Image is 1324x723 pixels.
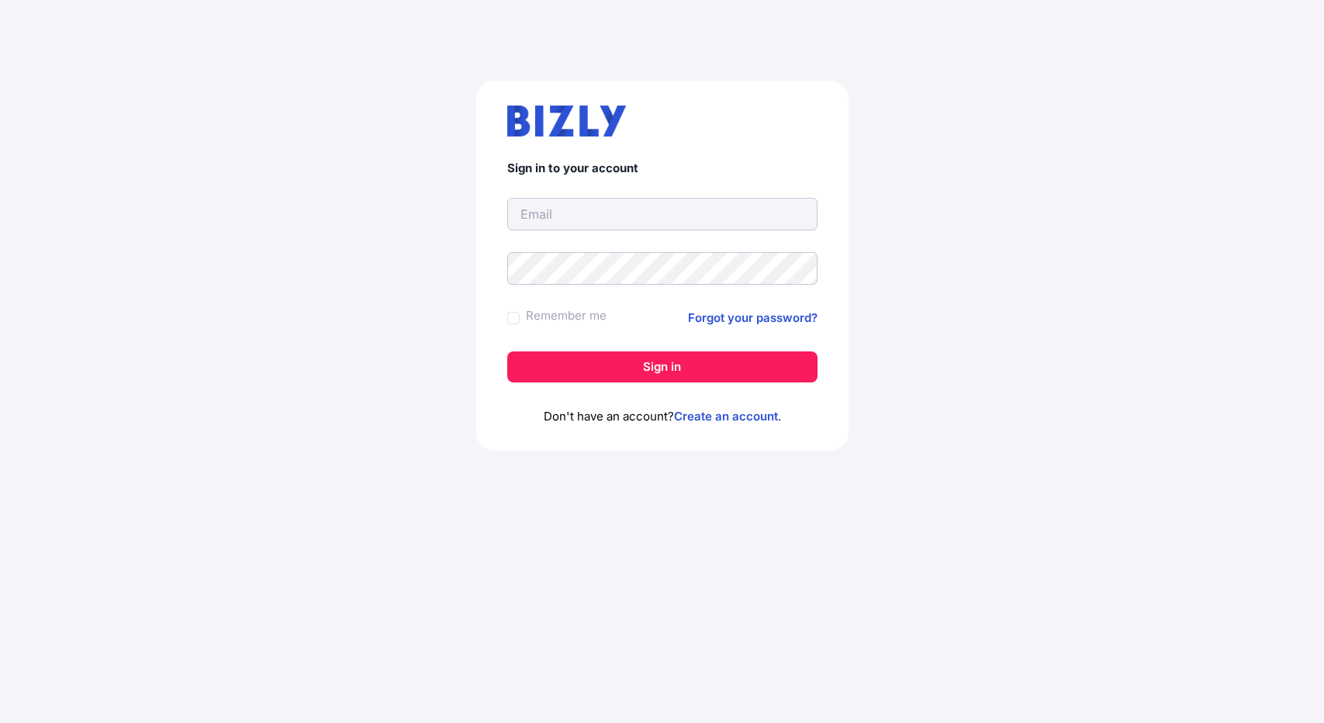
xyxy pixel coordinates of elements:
button: Sign in [507,351,818,382]
input: Email [507,198,818,230]
a: Forgot your password? [688,309,818,327]
p: Don't have an account? . [507,407,818,426]
a: Create an account [674,409,778,424]
img: bizly_logo.svg [507,106,627,137]
label: Remember me [526,306,607,325]
h4: Sign in to your account [507,161,818,176]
